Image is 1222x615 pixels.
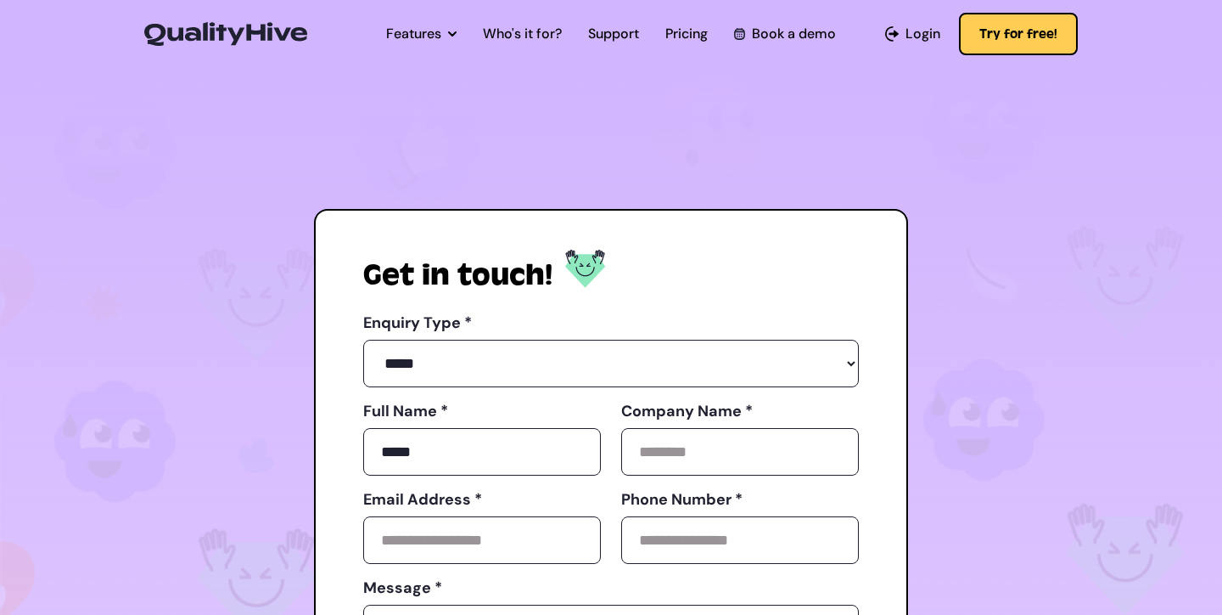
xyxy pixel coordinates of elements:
[363,428,601,476] input: full_name
[483,24,562,44] a: Who's it for?
[621,398,859,425] label: Company Name *
[144,22,307,46] img: QualityHive - Bug Tracking Tool
[621,516,859,564] input: phone_number
[588,24,639,44] a: Support
[885,24,940,44] a: Login
[959,13,1078,55] button: Try for free!
[565,250,606,288] img: Log in to QualityHive
[665,24,708,44] a: Pricing
[386,24,457,44] a: Features
[621,428,859,476] input: company_name
[363,516,601,564] input: email_address
[363,309,859,336] label: Enquiry Type *
[363,258,552,292] h1: Get in touch!
[734,28,745,39] img: Book a QualityHive Demo
[621,486,859,513] label: Phone Number *
[363,486,601,513] label: Email Address *
[363,398,601,425] label: Full Name *
[905,24,940,44] span: Login
[363,574,859,601] label: Message *
[734,24,836,44] a: Book a demo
